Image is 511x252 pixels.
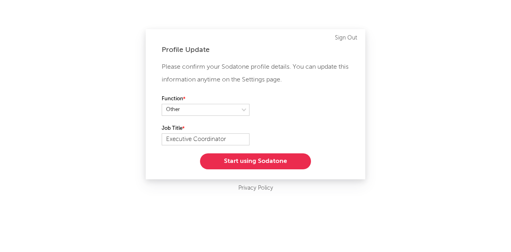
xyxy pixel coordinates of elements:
label: Job Title [162,124,250,133]
div: Profile Update [162,45,349,55]
p: Please confirm your Sodatone profile details. You can update this information anytime on the Sett... [162,61,349,86]
a: Sign Out [335,33,357,43]
label: Function [162,94,250,104]
a: Privacy Policy [238,183,273,193]
button: Start using Sodatone [200,153,311,169]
